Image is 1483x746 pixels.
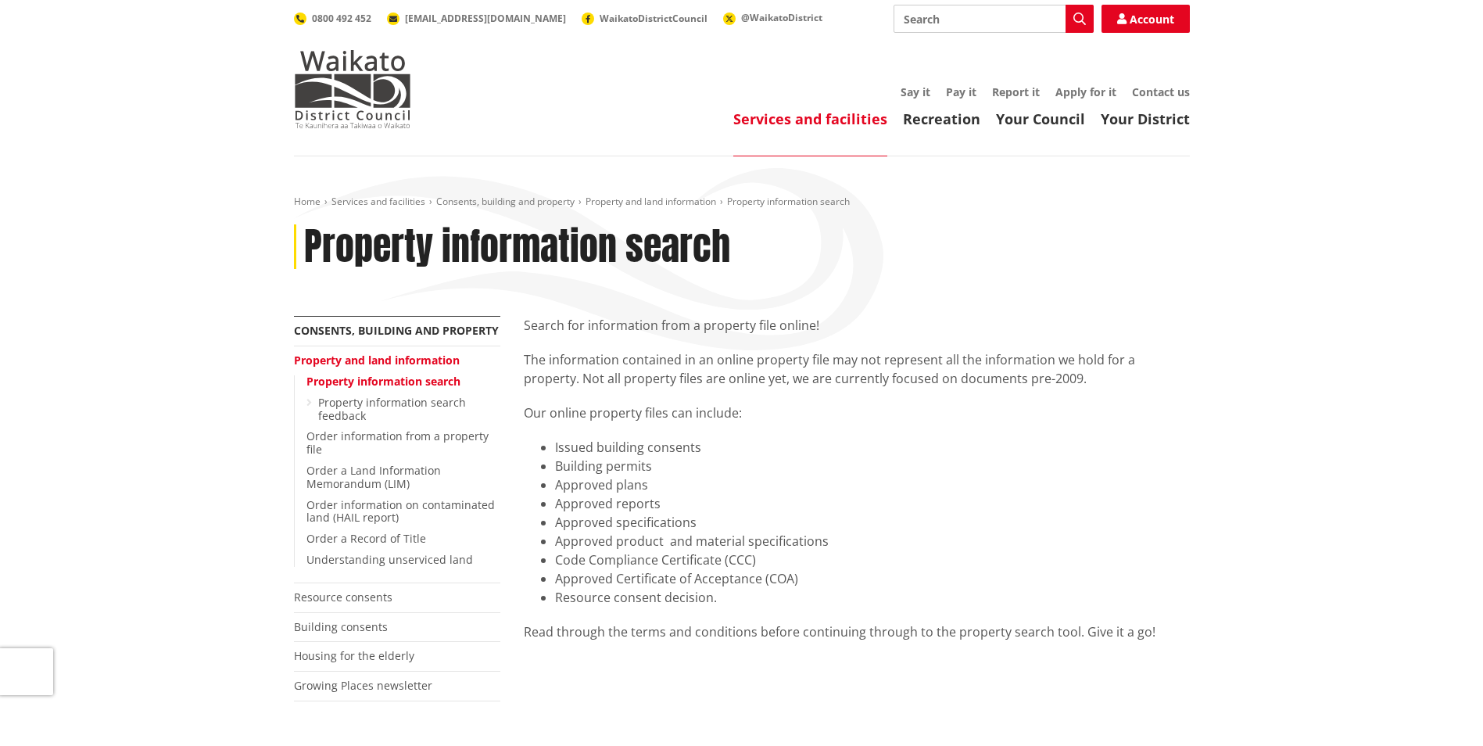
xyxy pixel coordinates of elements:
[304,224,730,270] h1: Property information search
[294,195,321,208] a: Home
[946,84,976,99] a: Pay it
[405,12,566,25] span: [EMAIL_ADDRESS][DOMAIN_NAME]
[733,109,887,128] a: Services and facilities
[582,12,707,25] a: WaikatoDistrictCouncil
[294,619,388,634] a: Building consents
[600,12,707,25] span: WaikatoDistrictCouncil
[996,109,1085,128] a: Your Council
[1102,5,1190,33] a: Account
[586,195,716,208] a: Property and land information
[331,195,425,208] a: Services and facilities
[894,5,1094,33] input: Search input
[901,84,930,99] a: Say it
[294,678,432,693] a: Growing Places newsletter
[318,395,466,423] a: Property information search feedback
[524,622,1190,641] div: Read through the terms and conditions before continuing through to the property search tool. Give...
[294,50,411,128] img: Waikato District Council - Te Kaunihera aa Takiwaa o Waikato
[524,316,1190,335] p: Search for information from a property file online!
[555,551,1190,569] li: Code Compliance Certificate (CCC)
[306,429,489,457] a: Order information from a property file
[555,475,1190,494] li: Approved plans
[555,532,1190,551] li: Approved product and material specifications
[741,11,822,24] span: @WaikatoDistrict
[387,12,566,25] a: [EMAIL_ADDRESS][DOMAIN_NAME]
[727,195,850,208] span: Property information search
[555,494,1190,513] li: Approved reports
[306,531,426,546] a: Order a Record of Title
[1101,109,1190,128] a: Your District
[294,353,460,368] a: Property and land information
[306,497,495,525] a: Order information on contaminated land (HAIL report)
[306,374,460,389] a: Property information search
[312,12,371,25] span: 0800 492 452
[524,404,742,421] span: Our online property files can include:
[306,552,473,567] a: Understanding unserviced land
[992,84,1040,99] a: Report it
[294,195,1190,209] nav: breadcrumb
[294,648,414,663] a: Housing for the elderly
[903,109,980,128] a: Recreation
[555,457,1190,475] li: Building permits
[436,195,575,208] a: Consents, building and property
[306,463,441,491] a: Order a Land Information Memorandum (LIM)
[555,588,1190,607] li: Resource consent decision.
[1132,84,1190,99] a: Contact us
[555,513,1190,532] li: Approved specifications
[294,323,499,338] a: Consents, building and property
[524,350,1190,388] p: The information contained in an online property file may not represent all the information we hol...
[555,569,1190,588] li: Approved Certificate of Acceptance (COA)
[294,590,392,604] a: Resource consents
[723,11,822,24] a: @WaikatoDistrict
[555,438,1190,457] li: Issued building consents
[294,12,371,25] a: 0800 492 452
[1055,84,1116,99] a: Apply for it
